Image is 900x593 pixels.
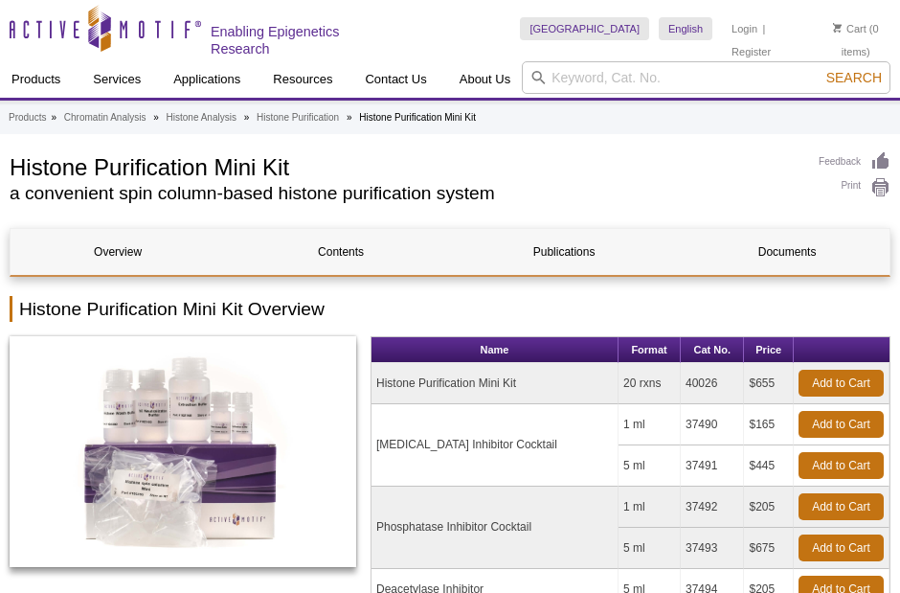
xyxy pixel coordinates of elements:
li: » [153,112,159,123]
td: $655 [744,363,794,404]
a: About Us [448,61,522,98]
a: Histone Analysis [167,109,236,126]
th: Format [619,337,681,363]
th: Cat No. [681,337,744,363]
td: 1 ml [619,487,681,528]
a: Register [731,45,771,58]
td: 37493 [681,528,744,569]
a: Overview [11,229,225,275]
td: 5 ml [619,528,681,569]
a: Print [819,177,890,198]
td: 37490 [681,404,744,445]
span: Search [826,70,882,85]
li: (0 items) [821,17,890,63]
th: Price [744,337,794,363]
a: Services [81,61,152,98]
td: 1 ml [619,404,681,445]
a: Products [9,109,46,126]
a: Contents [234,229,448,275]
img: Histone Purification Mini Kit [10,336,356,567]
li: » [347,112,352,123]
td: $445 [744,445,794,487]
a: Documents [680,229,894,275]
a: Cart [833,22,866,35]
td: $205 [744,487,794,528]
li: | [763,17,766,40]
td: Phosphatase Inhibitor Cocktail [371,487,619,569]
li: » [51,112,56,123]
td: [MEDICAL_DATA] Inhibitor Cocktail [371,404,619,487]
a: Add to Cart [799,452,884,479]
td: 5 ml [619,445,681,487]
button: Search [821,69,888,86]
td: 20 rxns [619,363,681,404]
a: Add to Cart [799,411,884,438]
td: 40026 [681,363,744,404]
a: English [659,17,712,40]
img: Your Cart [833,23,842,33]
a: Contact Us [353,61,438,98]
a: Add to Cart [799,370,884,397]
td: 37492 [681,487,744,528]
a: Histone Purification [257,109,339,126]
td: 37491 [681,445,744,487]
td: $675 [744,528,794,569]
a: Chromatin Analysis [64,109,146,126]
a: Applications [162,61,252,98]
input: Keyword, Cat. No. [522,61,890,94]
td: $165 [744,404,794,445]
a: Resources [261,61,344,98]
td: Histone Purification Mini Kit [371,363,619,404]
h1: Histone Purification Mini Kit [10,151,799,180]
a: Add to Cart [799,493,884,520]
a: Add to Cart [799,535,884,561]
h2: Enabling Epigenetics Research [211,23,387,57]
a: Feedback [819,151,890,172]
h2: Histone Purification Mini Kit Overview [10,296,890,322]
li: Histone Purification Mini Kit [359,112,476,123]
a: Publications [457,229,671,275]
li: » [244,112,250,123]
h2: a convenient spin column-based histone purification system [10,185,799,202]
th: Name [371,337,619,363]
a: Login [731,22,757,35]
a: [GEOGRAPHIC_DATA] [520,17,649,40]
